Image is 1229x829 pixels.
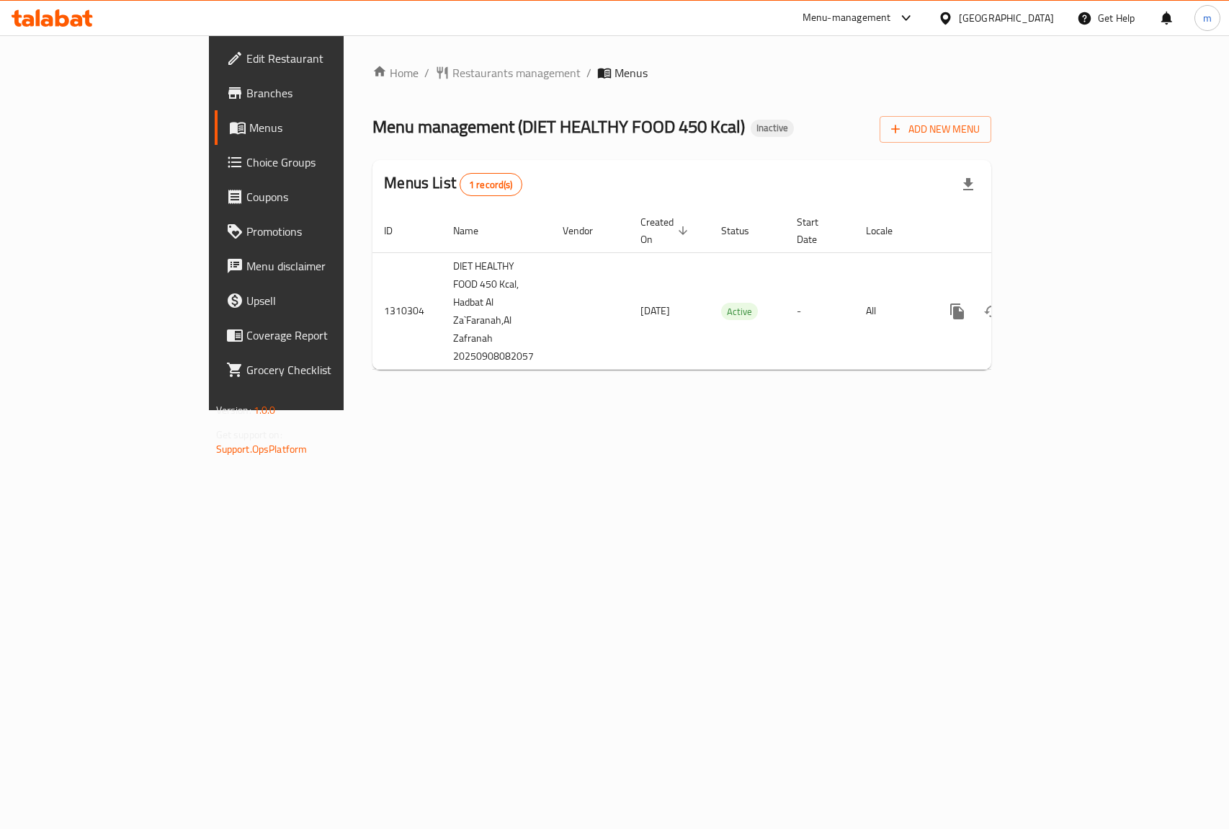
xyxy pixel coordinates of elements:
span: Menu management ( DIET HEALTHY FOOD 450 Kcal ) [372,110,745,143]
span: Vendor [563,222,612,239]
span: ID [384,222,411,239]
span: Coupons [246,188,403,205]
a: Promotions [215,214,414,249]
span: Inactive [751,122,794,134]
a: Upsell [215,283,414,318]
a: Edit Restaurant [215,41,414,76]
span: [DATE] [640,301,670,320]
a: Coverage Report [215,318,414,353]
nav: breadcrumb [372,64,991,81]
div: Total records count [460,173,522,196]
span: Active [721,303,758,320]
span: Choice Groups [246,154,403,171]
span: Created On [640,213,692,248]
span: Upsell [246,292,403,309]
a: Choice Groups [215,145,414,179]
span: Coverage Report [246,327,403,344]
a: Menu disclaimer [215,249,414,283]
span: Edit Restaurant [246,50,403,67]
h2: Menus List [384,172,522,196]
span: Menus [249,119,403,136]
td: - [785,252,854,370]
div: Export file [951,167,986,202]
td: DIET HEALTHY FOOD 450 Kcal, Hadbat Al Za`Faranah,Al Zafranah 20250908082057 [442,252,551,370]
div: Menu-management [803,9,891,27]
a: Grocery Checklist [215,353,414,387]
span: 1.0.0 [254,401,276,420]
span: Menu disclaimer [246,257,403,275]
a: Branches [215,76,414,110]
span: Grocery Checklist [246,361,403,378]
button: more [940,294,975,329]
span: Menus [614,64,648,81]
span: Add New Menu [891,120,980,138]
li: / [424,64,429,81]
div: [GEOGRAPHIC_DATA] [959,10,1054,26]
span: Locale [866,222,911,239]
span: Promotions [246,223,403,240]
span: 1 record(s) [460,178,522,192]
button: Change Status [975,294,1009,329]
div: Inactive [751,120,794,137]
a: Restaurants management [435,64,581,81]
span: Status [721,222,768,239]
table: enhanced table [372,209,1090,371]
span: Start Date [797,213,837,248]
a: Coupons [215,179,414,214]
a: Menus [215,110,414,145]
span: Restaurants management [452,64,581,81]
span: Get support on: [216,425,282,444]
button: Add New Menu [880,116,991,143]
th: Actions [929,209,1090,253]
li: / [586,64,591,81]
td: All [854,252,929,370]
span: Branches [246,84,403,102]
span: Name [453,222,497,239]
span: m [1203,10,1212,26]
a: Support.OpsPlatform [216,440,308,458]
span: Version: [216,401,251,420]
